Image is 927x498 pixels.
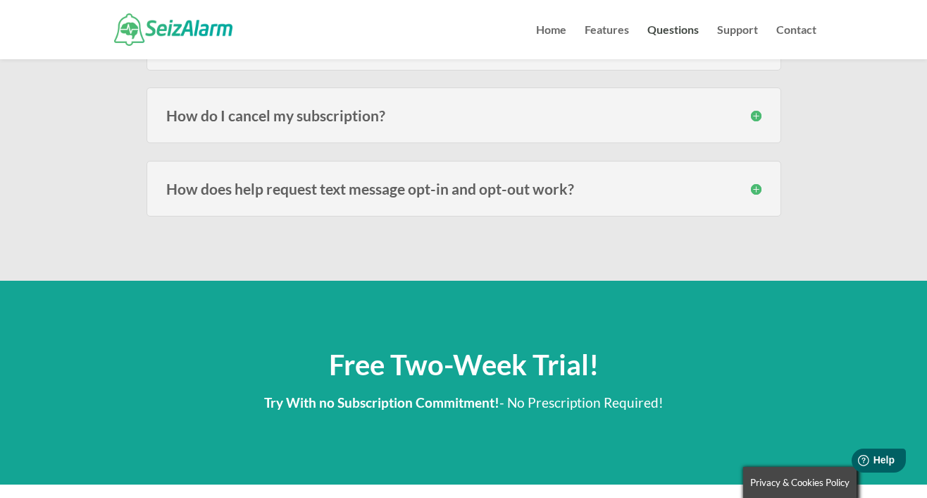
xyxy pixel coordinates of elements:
a: Features [585,25,629,59]
a: Contact [776,25,816,59]
iframe: Help widget launcher [802,443,912,482]
a: Home [536,25,566,59]
a: Support [717,25,758,59]
a: Questions [647,25,699,59]
strong: Try With no Subscription Commitment! [264,394,499,411]
h3: How do I cancel my subscription? [166,108,761,123]
h3: How does help request text message opt-in and opt-out work? [166,181,761,196]
img: SeizAlarm [114,13,233,45]
span: Privacy & Cookies Policy [750,477,850,488]
span: Free Two-Week Trial! [329,348,599,382]
p: - No Prescription Required! [111,391,816,415]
